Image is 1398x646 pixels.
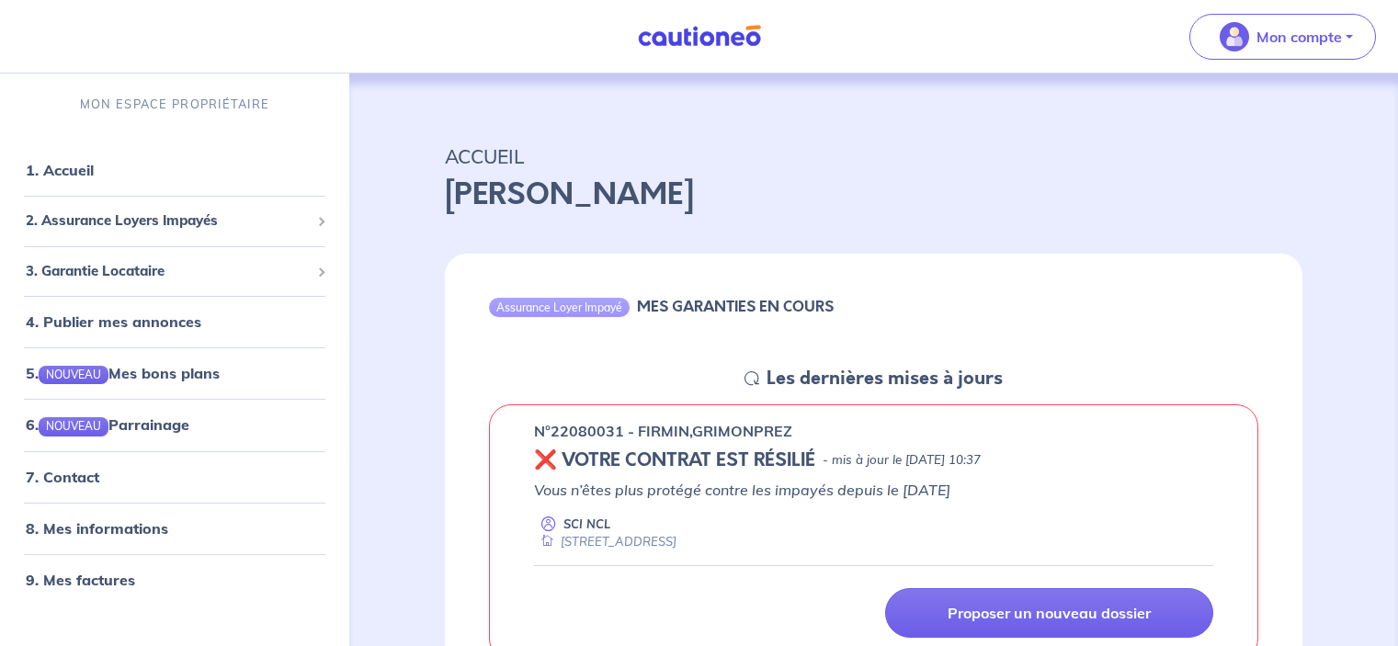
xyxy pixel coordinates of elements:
[534,449,1213,471] div: state: REVOKED, Context: ,MAYBE-CERTIFICATE,,LESSOR-DOCUMENTS,IS-ODEALIM
[631,25,768,48] img: Cautioneo
[637,298,834,315] h6: MES GARANTIES EN COURS
[7,459,342,495] div: 7. Contact
[26,519,168,538] a: 8. Mes informations
[534,533,676,550] div: [STREET_ADDRESS]
[1256,26,1342,48] p: Mon compte
[948,604,1151,622] p: Proposer un nouveau dossier
[7,152,342,188] div: 1. Accueil
[80,96,269,113] p: MON ESPACE PROPRIÉTAIRE
[445,173,1302,217] p: [PERSON_NAME]
[7,510,342,547] div: 8. Mes informations
[823,451,981,470] p: - mis à jour le [DATE] 10:37
[534,479,1213,501] p: Vous n’êtes plus protégé contre les impayés depuis le [DATE]
[26,210,310,232] span: 2. Assurance Loyers Impayés
[26,261,310,282] span: 3. Garantie Locataire
[7,203,342,239] div: 2. Assurance Loyers Impayés
[26,468,99,486] a: 7. Contact
[534,420,792,442] p: n°22080031 - FIRMIN,GRIMONPREZ
[885,588,1213,638] a: Proposer un nouveau dossier
[7,303,342,340] div: 4. Publier mes annonces
[26,415,189,434] a: 6.NOUVEAUParrainage
[489,298,630,316] div: Assurance Loyer Impayé
[7,561,342,598] div: 9. Mes factures
[534,449,815,471] h5: ❌ VOTRE CONTRAT EST RÉSILIÉ
[26,364,220,382] a: 5.NOUVEAUMes bons plans
[1189,14,1376,60] button: illu_account_valid_menu.svgMon compte
[7,254,342,289] div: 3. Garantie Locataire
[1220,22,1249,51] img: illu_account_valid_menu.svg
[7,355,342,391] div: 5.NOUVEAUMes bons plans
[767,368,1003,390] h5: Les dernières mises à jours
[7,406,342,443] div: 6.NOUVEAUParrainage
[445,140,1302,173] p: ACCUEIL
[26,312,201,331] a: 4. Publier mes annonces
[563,516,610,533] p: SCI NCL
[26,161,94,179] a: 1. Accueil
[26,571,135,589] a: 9. Mes factures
